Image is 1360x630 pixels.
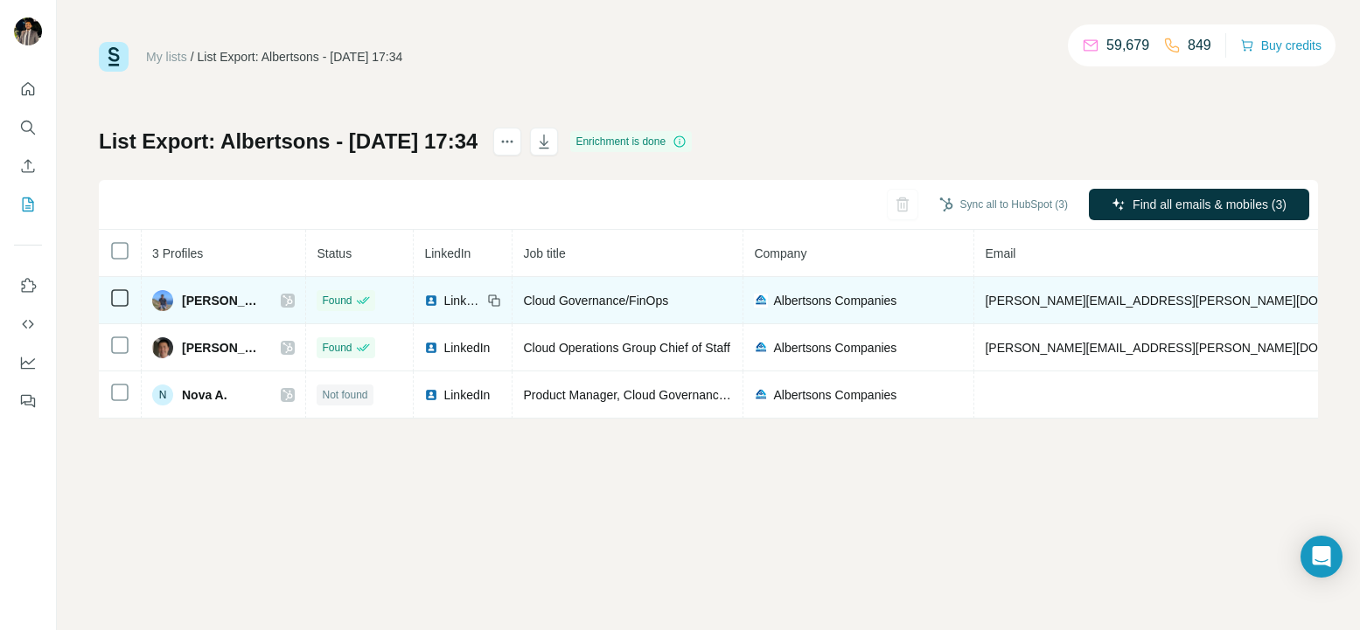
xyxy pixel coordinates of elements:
[523,294,668,308] span: Cloud Governance/FinOps
[754,341,768,355] img: company-logo
[317,246,352,260] span: Status
[198,48,403,66] div: List Export: Albertsons - [DATE] 17:34
[14,112,42,143] button: Search
[14,73,42,105] button: Quick start
[424,341,438,355] img: LinkedIn logo
[523,388,891,402] span: Product Manager, Cloud Governance, FinOps & Asset Management
[152,384,173,405] div: N
[985,246,1015,260] span: Email
[182,386,227,404] span: Nova A.
[523,341,729,355] span: Cloud Operations Group Chief of Staff
[443,386,490,404] span: LinkedIn
[1240,33,1322,58] button: Buy credits
[754,388,768,402] img: company-logo
[14,270,42,301] button: Use Surfe on LinkedIn
[443,292,482,309] span: LinkedIn
[493,128,521,156] button: actions
[14,385,42,417] button: Feedback
[1133,196,1287,213] span: Find all emails & mobiles (3)
[443,339,490,357] span: LinkedIn
[322,293,352,308] span: Found
[182,292,263,309] span: [PERSON_NAME]
[424,294,438,308] img: LinkedIn logo
[152,290,173,311] img: Avatar
[424,246,471,260] span: LinkedIn
[14,308,42,340] button: Use Surfe API
[773,292,896,309] span: Albertsons Companies
[322,387,367,403] span: Not found
[1301,536,1343,578] div: Open Intercom Messenger
[14,17,42,45] img: Avatar
[424,388,438,402] img: LinkedIn logo
[927,191,1080,218] button: Sync all to HubSpot (3)
[146,50,187,64] a: My lists
[152,337,173,358] img: Avatar
[1089,189,1309,220] button: Find all emails & mobiles (3)
[152,246,203,260] span: 3 Profiles
[99,42,129,72] img: Surfe Logo
[322,340,352,356] span: Found
[1106,35,1149,56] p: 59,679
[14,347,42,378] button: Dashboard
[570,131,692,152] div: Enrichment is done
[754,246,806,260] span: Company
[191,48,194,66] li: /
[182,339,263,357] span: [PERSON_NAME]
[773,339,896,357] span: Albertsons Companies
[754,294,768,308] img: company-logo
[14,189,42,220] button: My lists
[523,246,565,260] span: Job title
[773,386,896,404] span: Albertsons Companies
[99,128,478,156] h1: List Export: Albertsons - [DATE] 17:34
[1188,35,1211,56] p: 849
[14,150,42,182] button: Enrich CSV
